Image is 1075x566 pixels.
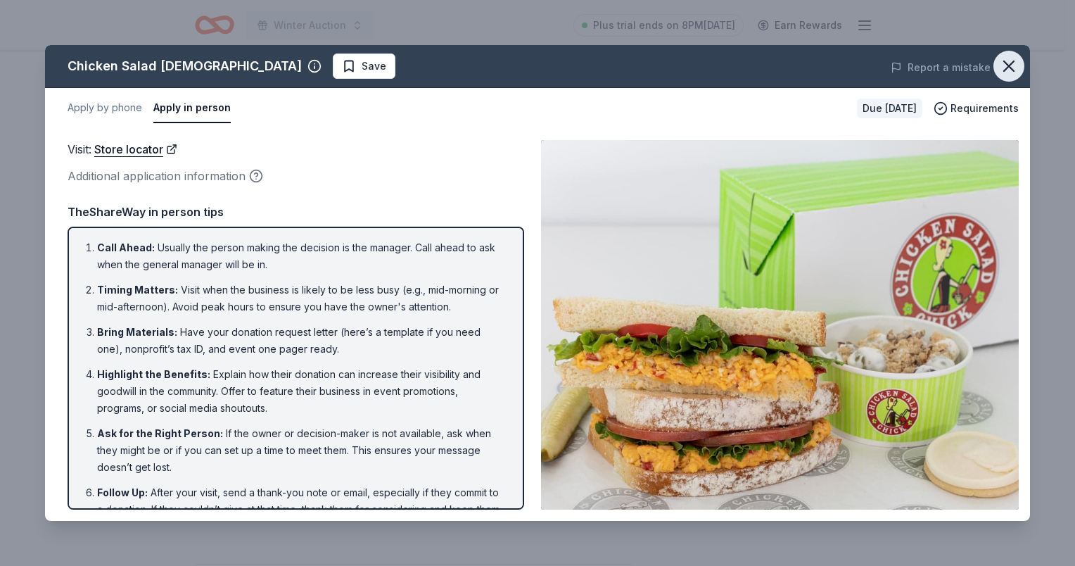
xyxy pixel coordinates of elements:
[97,326,177,338] span: Bring Materials :
[97,366,503,417] li: Explain how their donation can increase their visibility and goodwill in the community. Offer to ...
[68,203,524,221] div: TheShareWay in person tips
[68,167,524,185] div: Additional application information
[68,55,302,77] div: Chicken Salad [DEMOGRAPHIC_DATA]
[97,484,503,535] li: After your visit, send a thank-you note or email, especially if they commit to a donation. If the...
[97,425,503,476] li: If the owner or decision-maker is not available, ask when they might be or if you can set up a ti...
[153,94,231,123] button: Apply in person
[891,59,991,76] button: Report a mistake
[94,140,177,158] a: Store locator
[97,486,148,498] span: Follow Up :
[97,284,178,296] span: Timing Matters :
[97,241,155,253] span: Call Ahead :
[97,324,503,358] li: Have your donation request letter (here’s a template if you need one), nonprofit’s tax ID, and ev...
[541,140,1019,510] img: Image for Chicken Salad Chick
[97,282,503,315] li: Visit when the business is likely to be less busy (e.g., mid-morning or mid-afternoon). Avoid pea...
[934,100,1019,117] button: Requirements
[97,427,223,439] span: Ask for the Right Person :
[97,239,503,273] li: Usually the person making the decision is the manager. Call ahead to ask when the general manager...
[97,368,210,380] span: Highlight the Benefits :
[950,100,1019,117] span: Requirements
[333,54,395,79] button: Save
[68,94,142,123] button: Apply by phone
[68,140,524,158] div: Visit :
[857,99,922,118] div: Due [DATE]
[362,58,386,75] span: Save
